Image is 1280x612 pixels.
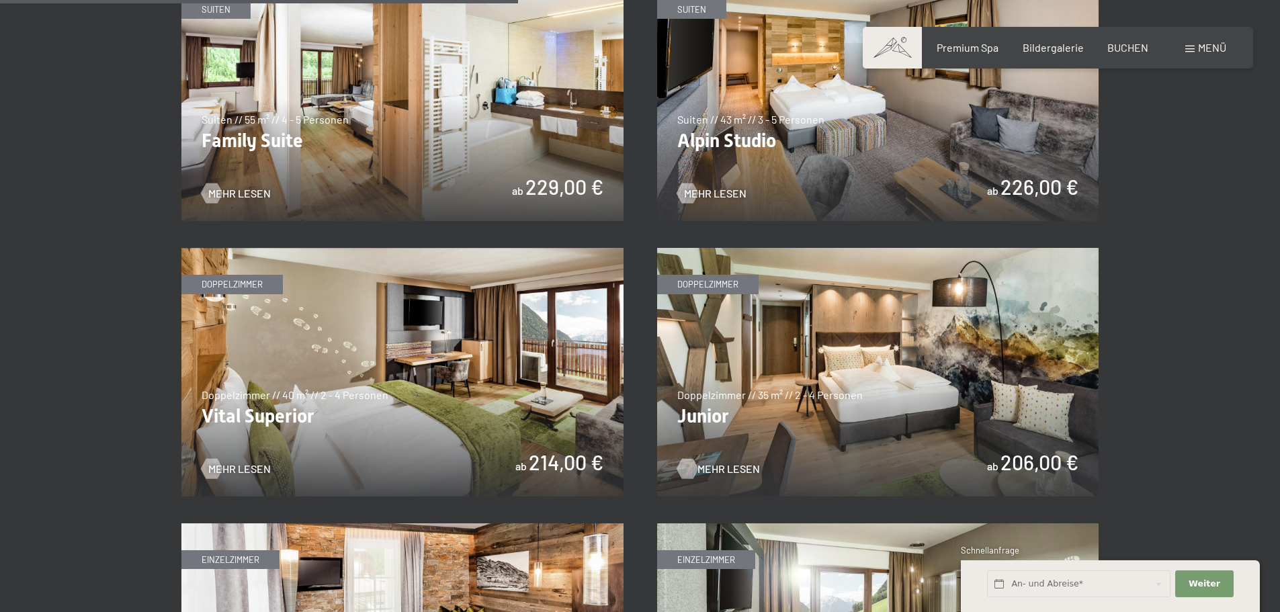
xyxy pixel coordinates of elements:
span: Mehr Lesen [697,462,760,476]
span: Schnellanfrage [961,545,1019,556]
a: Vital Superior [181,249,624,257]
a: Single Superior [657,524,1099,532]
a: Mehr Lesen [202,186,271,201]
a: Premium Spa [937,41,998,54]
a: Mehr Lesen [202,462,271,476]
span: Mehr Lesen [208,462,271,476]
span: Mehr Lesen [208,186,271,201]
a: Mehr Lesen [677,462,746,476]
img: Junior [657,248,1099,496]
span: Mehr Lesen [684,186,746,201]
a: Mehr Lesen [677,186,746,201]
span: Menü [1198,41,1226,54]
a: BUCHEN [1107,41,1148,54]
img: Vital Superior [181,248,624,496]
a: Junior [657,249,1099,257]
button: Weiter [1175,570,1233,598]
a: Single Alpin [181,524,624,532]
span: Weiter [1189,578,1220,590]
a: Bildergalerie [1023,41,1084,54]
